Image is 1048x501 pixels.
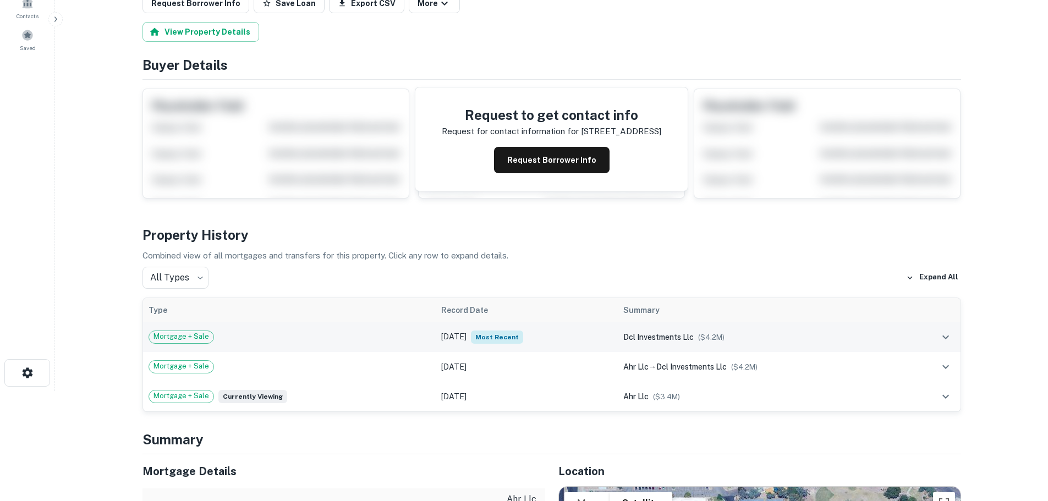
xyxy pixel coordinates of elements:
[142,430,961,449] h4: Summary
[623,333,694,342] span: dcl investments llc
[623,362,649,371] span: ahr llc
[149,390,213,401] span: Mortgage + Sale
[142,463,545,480] h5: Mortgage Details
[442,105,661,125] h4: Request to get contact info
[623,361,897,373] div: →
[731,363,758,371] span: ($ 4.2M )
[442,125,579,138] p: Request for contact information for
[653,393,680,401] span: ($ 3.4M )
[698,333,725,342] span: ($ 4.2M )
[623,392,649,401] span: ahr llc
[142,267,208,289] div: All Types
[558,463,961,480] h5: Location
[149,331,213,342] span: Mortgage + Sale
[936,357,955,376] button: expand row
[3,25,52,54] a: Saved
[149,361,213,372] span: Mortgage + Sale
[436,352,618,382] td: [DATE]
[142,22,259,42] button: View Property Details
[17,12,39,20] span: Contacts
[142,55,961,75] h4: Buyer Details
[936,387,955,406] button: expand row
[436,382,618,411] td: [DATE]
[436,322,618,352] td: [DATE]
[142,225,961,245] h4: Property History
[581,125,661,138] p: [STREET_ADDRESS]
[936,328,955,346] button: expand row
[903,269,961,286] button: Expand All
[494,147,610,173] button: Request Borrower Info
[20,43,36,52] span: Saved
[218,390,287,403] span: Currently viewing
[618,298,902,322] th: Summary
[471,331,523,344] span: Most Recent
[436,298,618,322] th: Record Date
[143,298,436,322] th: Type
[656,362,727,371] span: dcl investments llc
[993,413,1048,466] iframe: Chat Widget
[142,249,961,262] p: Combined view of all mortgages and transfers for this property. Click any row to expand details.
